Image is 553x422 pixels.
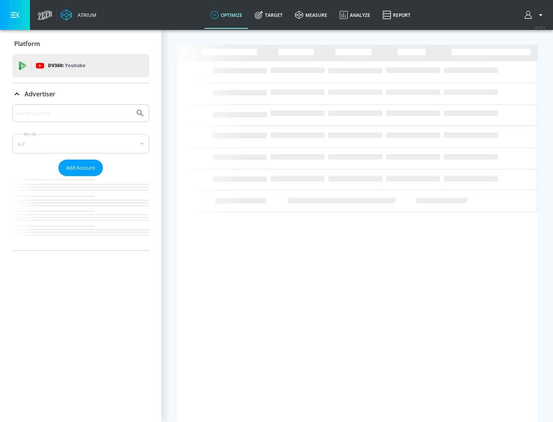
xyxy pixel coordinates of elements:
a: Atrium [61,9,96,21]
div: Platform [12,33,149,54]
div: Atrium [75,12,96,18]
input: Search by name [15,108,132,118]
nav: list of Advertiser [12,176,149,251]
div: Advertiser [12,83,149,105]
p: Platform [14,40,40,48]
p: Advertiser [25,90,55,98]
span: Add Account [66,163,95,172]
p: DV360: [48,61,85,70]
a: measure [289,1,333,29]
p: Youtube [65,61,85,69]
button: Add Account [58,160,103,176]
div: DV360: Youtube [12,54,149,77]
span: v 4.33.5 [535,25,545,30]
a: Target [248,1,289,29]
label: Sort By [22,132,38,137]
a: Analyze [333,1,376,29]
a: optimize [204,1,248,29]
div: Advertiser [12,104,149,251]
a: Report [376,1,417,29]
div: A-Z [12,134,149,153]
